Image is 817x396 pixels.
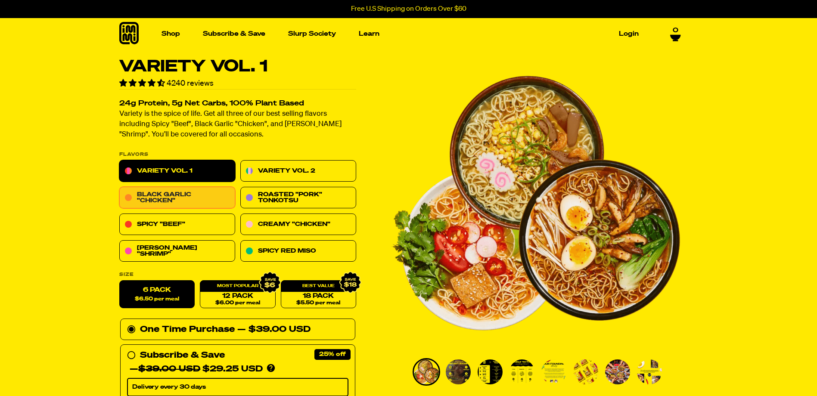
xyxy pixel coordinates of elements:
div: — $29.25 USD [130,362,263,376]
a: Login [615,27,642,40]
img: Variety Vol. 1 [573,359,598,384]
span: $6.00 per meal [215,300,260,306]
a: 0 [670,27,681,41]
li: Go to slide 7 [604,358,631,386]
a: Variety Vol. 1 [119,161,235,182]
img: Variety Vol. 1 [414,359,439,384]
img: Variety Vol. 1 [637,359,662,384]
img: Variety Vol. 1 [509,359,534,384]
img: Variety Vol. 1 [541,359,566,384]
a: Slurp Society [285,27,339,40]
a: Roasted "Pork" Tonkotsu [240,187,356,209]
li: Go to slide 8 [636,358,663,386]
h1: Variety Vol. 1 [119,59,356,75]
div: One Time Purchase [127,323,348,337]
a: Subscribe & Save [199,27,269,40]
a: Variety Vol. 2 [240,161,356,182]
div: PDP main carousel thumbnails [391,358,680,386]
p: Free U.S Shipping on Orders Over $60 [351,5,466,13]
span: $6.50 per meal [135,297,179,302]
iframe: Marketing Popup [4,356,91,392]
div: — $39.00 USD [237,323,311,337]
a: Black Garlic "Chicken" [119,187,235,209]
a: Learn [355,27,383,40]
div: Subscribe & Save [140,349,225,362]
a: 12 Pack$6.00 per meal [200,281,275,309]
img: Variety Vol. 1 [605,359,630,384]
a: Spicy "Beef" [119,214,235,235]
a: [PERSON_NAME] "Shrimp" [119,241,235,262]
img: Variety Vol. 1 [446,359,471,384]
img: Variety Vol. 1 [391,59,680,348]
a: Spicy Red Miso [240,241,356,262]
li: Go to slide 5 [540,358,568,386]
li: Go to slide 1 [413,358,440,386]
p: Variety is the spice of life. Get all three of our best selling flavors including Spicy "Beef", B... [119,109,356,140]
label: 6 Pack [119,281,195,309]
span: 4240 reviews [167,80,214,87]
label: Size [119,272,356,277]
a: Creamy "Chicken" [240,214,356,235]
li: Go to slide 2 [444,358,472,386]
nav: Main navigation [158,18,642,49]
a: 18 Pack$5.50 per meal [280,281,356,309]
span: 4.55 stars [119,80,167,87]
p: Flavors [119,152,356,157]
del: $39.00 USD [138,365,200,374]
h2: 24g Protein, 5g Net Carbs, 100% Plant Based [119,100,356,108]
div: PDP main carousel [391,59,680,348]
li: Go to slide 6 [572,358,600,386]
span: $5.50 per meal [296,300,340,306]
li: 1 of 8 [391,59,680,348]
a: Shop [158,27,183,40]
li: Go to slide 4 [508,358,536,386]
span: 0 [673,27,678,34]
img: Variety Vol. 1 [478,359,503,384]
li: Go to slide 3 [476,358,504,386]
